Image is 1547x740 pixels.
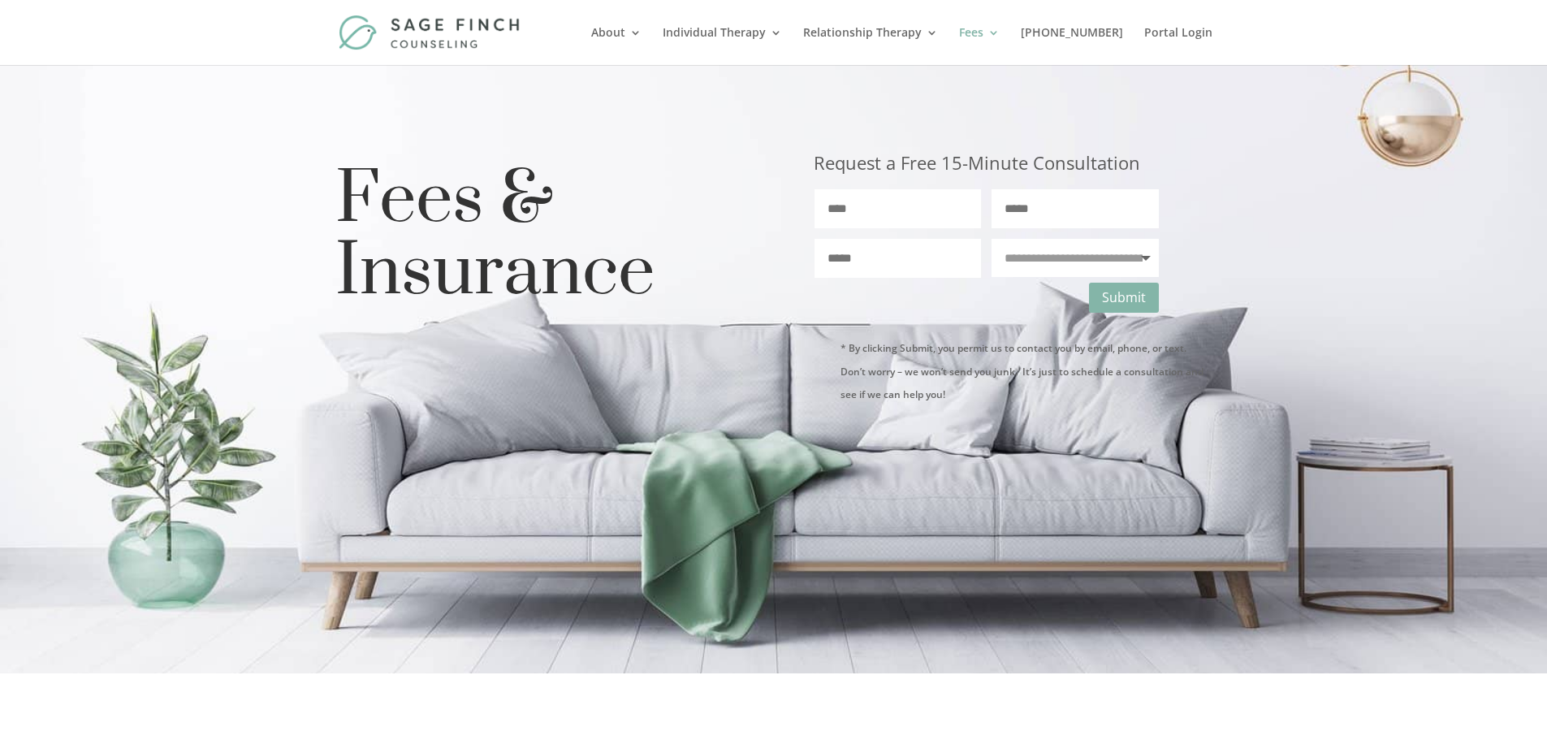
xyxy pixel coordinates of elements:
p: * By clicking Submit, you permit us to contact you by email, phone, or text. Don’t worry – we won... [840,337,1212,408]
a: [PHONE_NUMBER] [1021,27,1123,65]
button: Submit [1089,283,1159,313]
a: Portal Login [1144,27,1212,65]
a: About [591,27,642,65]
h1: Fees & Insurance [335,164,750,317]
h3: Request a Free 15-Minute Consultation [814,149,1158,189]
a: Relationship Therapy [803,27,938,65]
a: Individual Therapy [663,27,782,65]
img: Sage Finch Counseling | LGBTQ+ Therapy in Plano [339,15,523,50]
a: Fees [959,27,1000,65]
